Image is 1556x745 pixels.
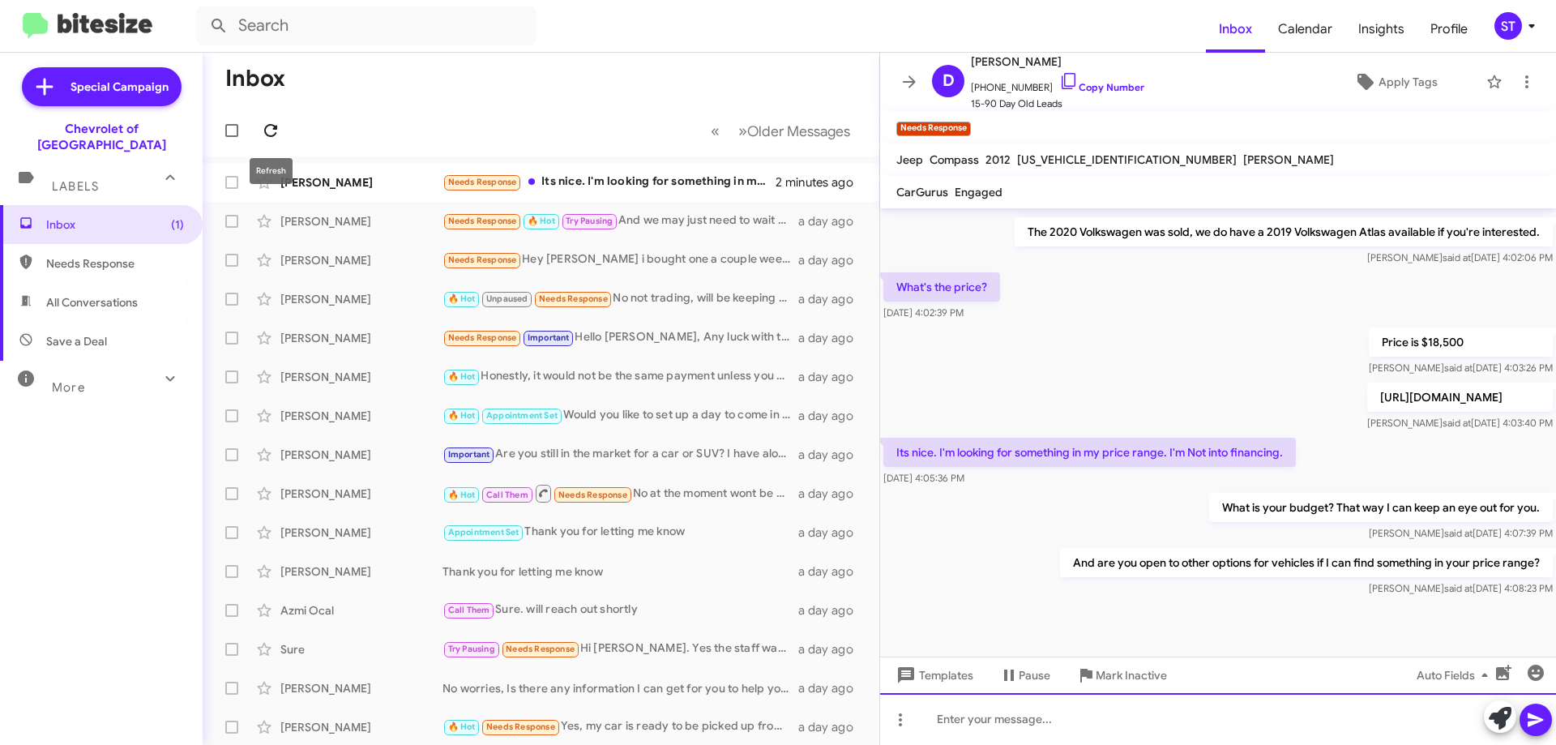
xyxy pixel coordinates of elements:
[1443,251,1471,263] span: said at
[448,644,495,654] span: Try Pausing
[280,641,442,657] div: Sure
[955,185,1002,199] span: Engaged
[1265,6,1345,53] a: Calendar
[880,661,986,690] button: Templates
[1345,6,1417,53] a: Insights
[46,294,138,310] span: All Conversations
[280,174,442,191] div: [PERSON_NAME]
[442,445,798,464] div: Are you still in the market for a car or SUV? I have alot to chose from
[1243,152,1334,167] span: [PERSON_NAME]
[1369,328,1553,357] p: Price is $18,500
[776,174,866,191] div: 2 minutes ago
[1063,661,1180,690] button: Mark Inactive
[171,216,184,233] span: (1)
[442,173,776,191] div: Its nice. I'm looking for something in my price range. I'm Not into financing.
[506,644,575,654] span: Needs Response
[1481,12,1538,40] button: ST
[1059,81,1144,93] a: Copy Number
[486,410,558,421] span: Appointment Set
[448,255,517,265] span: Needs Response
[893,661,973,690] span: Templates
[46,333,107,349] span: Save a Deal
[943,68,955,94] span: D
[442,523,798,542] div: Thank you for letting me know
[486,721,555,732] span: Needs Response
[985,152,1011,167] span: 2012
[798,330,866,346] div: a day ago
[798,447,866,463] div: a day ago
[1379,67,1438,96] span: Apply Tags
[896,122,971,136] small: Needs Response
[798,719,866,735] div: a day ago
[1019,661,1050,690] span: Pause
[1369,527,1553,539] span: [PERSON_NAME] [DATE] 4:07:39 PM
[798,524,866,541] div: a day ago
[738,121,747,141] span: »
[46,216,184,233] span: Inbox
[442,680,798,696] div: No worries, Is there any information I can get for you to help you with your car buying process?
[701,114,729,148] button: Previous
[1096,661,1167,690] span: Mark Inactive
[729,114,860,148] button: Next
[883,438,1296,467] p: Its nice. I'm looking for something in my price range. I'm Not into financing.
[971,96,1144,112] span: 15-90 Day Old Leads
[1369,362,1553,374] span: [PERSON_NAME] [DATE] 4:03:26 PM
[280,447,442,463] div: [PERSON_NAME]
[448,177,517,187] span: Needs Response
[798,252,866,268] div: a day ago
[448,527,519,537] span: Appointment Set
[442,328,798,347] div: Hello [PERSON_NAME], Any luck with the suburban or follow up?
[930,152,979,167] span: Compass
[798,680,866,696] div: a day ago
[1369,582,1553,594] span: [PERSON_NAME] [DATE] 4:08:23 PM
[280,213,442,229] div: [PERSON_NAME]
[798,602,866,619] div: a day ago
[22,67,182,106] a: Special Campaign
[280,680,442,696] div: [PERSON_NAME]
[448,449,490,460] span: Important
[883,472,964,484] span: [DATE] 4:05:36 PM
[528,216,555,226] span: 🔥 Hot
[798,291,866,307] div: a day ago
[280,330,442,346] div: [PERSON_NAME]
[448,293,476,304] span: 🔥 Hot
[442,289,798,308] div: No not trading, will be keeping my current vehicle
[1404,661,1507,690] button: Auto Fields
[1444,362,1473,374] span: said at
[747,122,850,140] span: Older Messages
[1060,548,1553,577] p: And are you open to other options for vehicles if I can find something in your price range?
[196,6,536,45] input: Search
[250,158,293,184] div: Refresh
[1444,527,1473,539] span: said at
[280,602,442,619] div: Azmi Ocal
[442,406,798,425] div: Would you like to set up a day to come in so we can help you in that manner?
[896,185,948,199] span: CarGurus
[1417,661,1494,690] span: Auto Fields
[798,486,866,502] div: a day ago
[448,216,517,226] span: Needs Response
[442,367,798,386] div: Honestly, it would not be the same payment unless you are putting a good amount down
[1015,217,1553,246] p: The 2020 Volkswagen was sold, we do have a 2019 Volkswagen Atlas available if you're interested.
[442,563,798,580] div: Thank you for letting me know
[486,490,528,500] span: Call Them
[280,369,442,385] div: [PERSON_NAME]
[702,114,860,148] nav: Page navigation example
[798,369,866,385] div: a day ago
[225,66,285,92] h1: Inbox
[442,212,798,230] div: And we may just need to wait until its paid off before coming to see you guys. We understand that.
[798,408,866,424] div: a day ago
[971,52,1144,71] span: [PERSON_NAME]
[1206,6,1265,53] a: Inbox
[1417,6,1481,53] span: Profile
[566,216,613,226] span: Try Pausing
[448,371,476,382] span: 🔥 Hot
[539,293,608,304] span: Needs Response
[46,255,184,272] span: Needs Response
[280,408,442,424] div: [PERSON_NAME]
[442,717,798,736] div: Yes, my car is ready to be picked up from maintenance. I will make a decision after I pick it up.
[442,640,798,658] div: Hi [PERSON_NAME]. Yes the staff was able to get in touch but due to personal reasons I wouldn’t b...
[1443,417,1471,429] span: said at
